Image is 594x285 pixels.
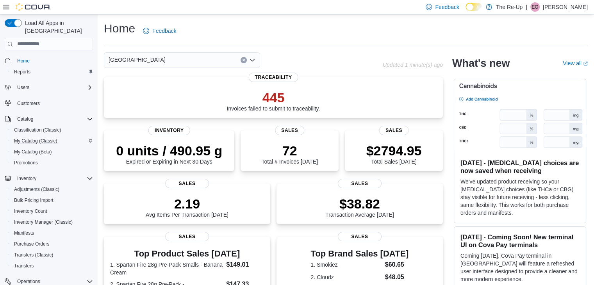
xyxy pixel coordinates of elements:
span: My Catalog (Beta) [11,147,93,157]
span: Customers [17,100,40,107]
button: Inventory Count [8,206,96,217]
a: Bulk Pricing Import [11,196,57,205]
span: Operations [17,278,40,285]
span: Feedback [152,27,176,35]
span: Adjustments (Classic) [11,185,93,194]
span: My Catalog (Beta) [14,149,52,155]
button: Reports [8,66,96,77]
a: Purchase Orders [11,239,53,249]
div: Avg Items Per Transaction [DATE] [146,196,228,218]
div: Total Sales [DATE] [366,143,422,165]
a: Customers [14,99,43,108]
a: My Catalog (Beta) [11,147,55,157]
span: Reports [11,67,93,77]
p: Updated 1 minute(s) ago [383,62,443,68]
h1: Home [104,21,135,36]
p: | [526,2,527,12]
span: EG [532,2,538,12]
a: Feedback [140,23,179,39]
button: Open list of options [249,57,255,63]
a: Promotions [11,158,41,167]
button: Transfers [8,260,96,271]
span: My Catalog (Classic) [14,138,57,144]
p: The Re-Up [496,2,523,12]
h3: [DATE] - [MEDICAL_DATA] choices are now saved when receiving [460,159,580,175]
a: Inventory Count [11,207,50,216]
h3: Top Product Sales [DATE] [110,249,264,258]
span: Sales [165,179,209,188]
button: Inventory Manager (Classic) [8,217,96,228]
span: Catalog [14,114,93,124]
button: Adjustments (Classic) [8,184,96,195]
a: Transfers [11,261,37,271]
div: Invoices failed to submit to traceability. [227,90,320,112]
a: Adjustments (Classic) [11,185,62,194]
p: 2.19 [146,196,228,212]
span: Inventory [148,126,190,135]
span: Home [17,58,30,64]
span: Classification (Classic) [14,127,61,133]
dt: 1. Spartan Fire 28g Pre-Pack Smalls - Banana Cream [110,261,223,276]
button: Inventory [2,173,96,184]
button: Purchase Orders [8,239,96,249]
button: Home [2,55,96,66]
span: Transfers [11,261,93,271]
span: [GEOGRAPHIC_DATA] [109,55,166,64]
p: $38.82 [325,196,394,212]
button: Clear input [241,57,247,63]
a: Transfers (Classic) [11,250,56,260]
h3: [DATE] - Coming Soon! New terminal UI on Cova Pay terminals [460,233,580,249]
span: Bulk Pricing Import [11,196,93,205]
span: Sales [338,179,382,188]
div: Total # Invoices [DATE] [261,143,318,165]
button: Users [2,82,96,93]
span: Inventory [14,174,93,183]
span: Promotions [14,160,38,166]
span: Inventory Manager (Classic) [11,217,93,227]
button: Users [14,83,32,92]
span: Sales [338,232,382,241]
div: Elliot Grunden [530,2,540,12]
button: Transfers (Classic) [8,249,96,260]
span: Home [14,56,93,66]
p: Coming [DATE], Cova Pay terminal in [GEOGRAPHIC_DATA] will feature a refreshed user interface des... [460,252,580,283]
span: Load All Apps in [GEOGRAPHIC_DATA] [22,19,93,35]
span: Adjustments (Classic) [14,186,59,192]
span: Reports [14,69,30,75]
p: We've updated product receiving so your [MEDICAL_DATA] choices (like THCa or CBG) stay visible fo... [460,178,580,217]
p: 72 [261,143,318,159]
span: Users [14,83,93,92]
button: Manifests [8,228,96,239]
span: My Catalog (Classic) [11,136,93,146]
span: Transfers [14,263,34,269]
span: Traceability [248,73,298,82]
p: [PERSON_NAME] [543,2,588,12]
a: Inventory Manager (Classic) [11,217,76,227]
button: Customers [2,98,96,109]
a: My Catalog (Classic) [11,136,61,146]
img: Cova [16,3,51,11]
dd: $48.05 [385,273,409,282]
dt: 1. Smokiez [311,261,382,269]
div: Transaction Average [DATE] [325,196,394,218]
a: Classification (Classic) [11,125,64,135]
input: Dark Mode [466,3,482,11]
p: 0 units / 490.95 g [116,143,222,159]
button: Inventory [14,174,39,183]
span: Promotions [11,158,93,167]
span: Purchase Orders [11,239,93,249]
span: Sales [165,232,209,241]
span: Inventory Count [11,207,93,216]
svg: External link [583,61,588,66]
span: Inventory Count [14,208,47,214]
span: Inventory Manager (Classic) [14,219,73,225]
dt: 2. Cloudz [311,273,382,281]
dd: $60.65 [385,260,409,269]
span: Bulk Pricing Import [14,197,54,203]
span: Sales [275,126,304,135]
h3: Top Brand Sales [DATE] [311,249,409,258]
button: Classification (Classic) [8,125,96,135]
span: Transfers (Classic) [11,250,93,260]
div: Expired or Expiring in Next 30 Days [116,143,222,165]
